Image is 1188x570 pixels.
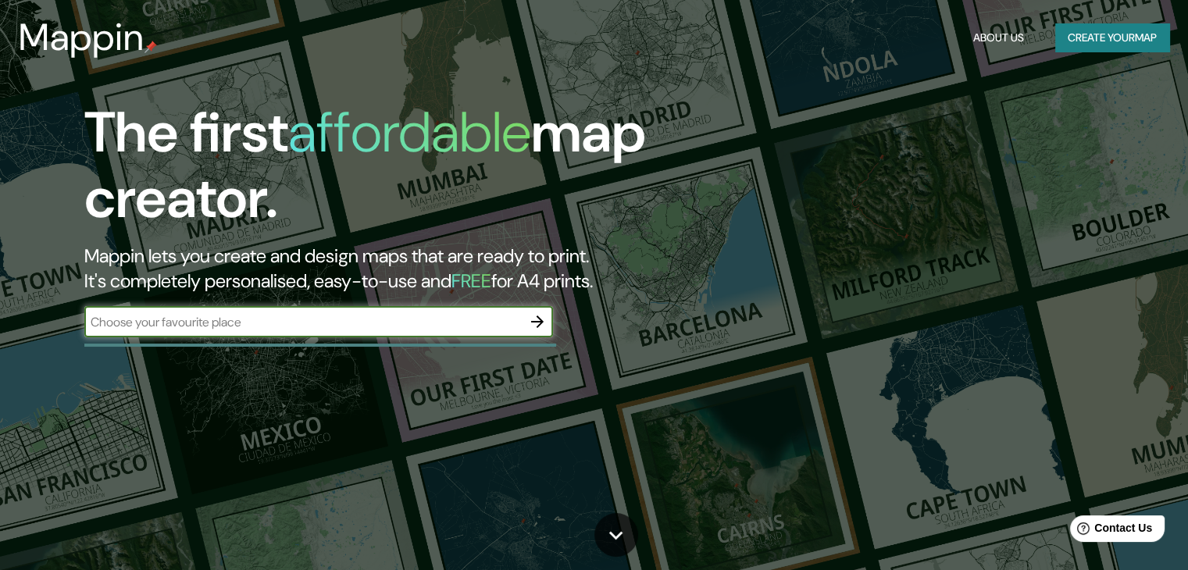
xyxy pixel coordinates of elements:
[84,313,522,331] input: Choose your favourite place
[451,269,491,293] h5: FREE
[1049,509,1171,553] iframe: Help widget launcher
[84,244,679,294] h2: Mappin lets you create and design maps that are ready to print. It's completely personalised, eas...
[288,96,531,169] h1: affordable
[1055,23,1169,52] button: Create yourmap
[144,41,157,53] img: mappin-pin
[967,23,1030,52] button: About Us
[19,16,144,59] h3: Mappin
[84,100,679,244] h1: The first map creator.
